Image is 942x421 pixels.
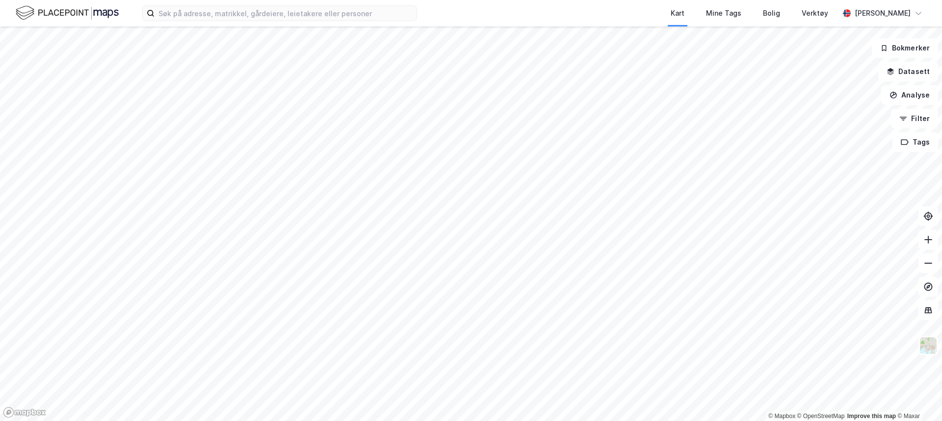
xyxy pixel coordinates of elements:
[878,62,938,81] button: Datasett
[893,374,942,421] iframe: Chat Widget
[919,336,938,355] img: Z
[671,7,684,19] div: Kart
[892,132,938,152] button: Tags
[797,413,845,420] a: OpenStreetMap
[763,7,780,19] div: Bolig
[872,38,938,58] button: Bokmerker
[768,413,795,420] a: Mapbox
[3,407,46,418] a: Mapbox homepage
[16,4,119,22] img: logo.f888ab2527a4732fd821a326f86c7f29.svg
[847,413,896,420] a: Improve this map
[881,85,938,105] button: Analyse
[706,7,741,19] div: Mine Tags
[891,109,938,128] button: Filter
[802,7,828,19] div: Verktøy
[155,6,417,21] input: Søk på adresse, matrikkel, gårdeiere, leietakere eller personer
[855,7,911,19] div: [PERSON_NAME]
